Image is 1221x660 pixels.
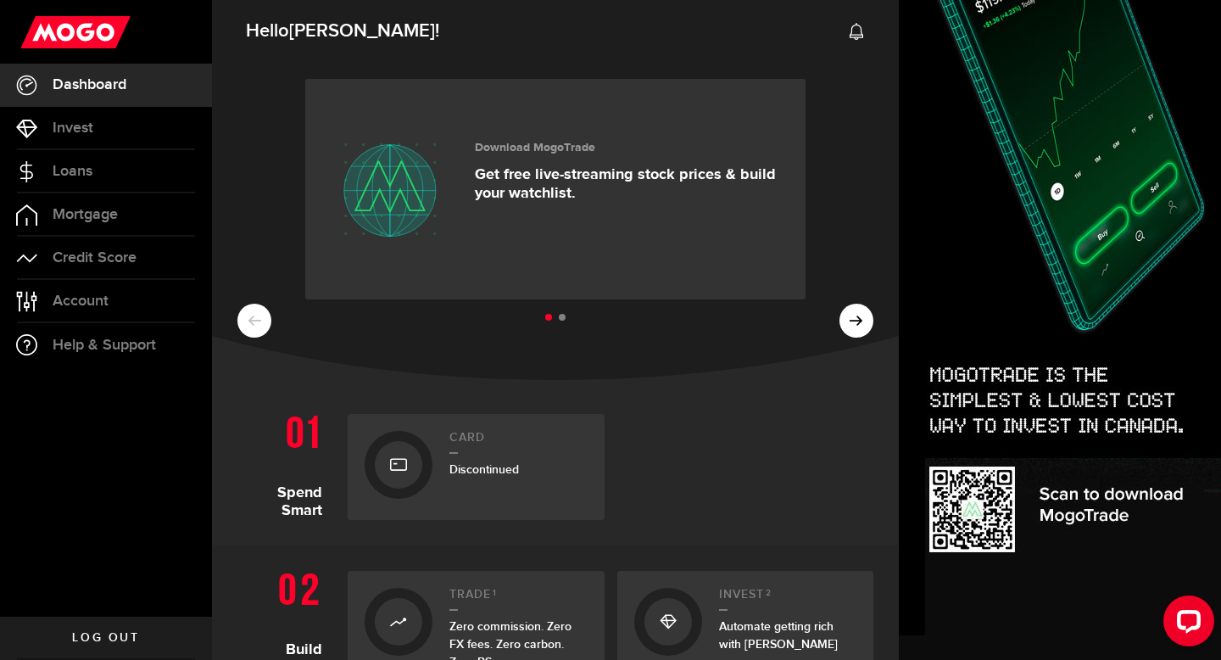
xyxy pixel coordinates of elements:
[53,77,126,92] span: Dashboard
[449,462,519,477] span: Discontinued
[449,431,588,454] h2: Card
[719,588,857,611] h2: Invest
[305,79,806,299] a: Download MogoTrade Get free live-streaming stock prices & build your watchlist.
[72,632,139,644] span: Log out
[53,120,93,136] span: Invest
[1150,589,1221,660] iframe: LiveChat chat widget
[289,20,435,42] span: [PERSON_NAME]
[493,588,497,598] sup: 1
[246,14,439,49] span: Hello !
[719,619,838,652] span: Automate getting rich with [PERSON_NAME]
[53,250,137,266] span: Credit Score
[53,207,118,222] span: Mortgage
[53,164,92,179] span: Loans
[766,588,772,598] sup: 2
[475,165,780,203] p: Get free live-streaming stock prices & build your watchlist.
[53,338,156,353] span: Help & Support
[475,141,780,155] h3: Download MogoTrade
[237,406,335,520] h1: Spend Smart
[53,294,109,309] span: Account
[348,414,605,520] a: CardDiscontinued
[449,588,588,611] h2: Trade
